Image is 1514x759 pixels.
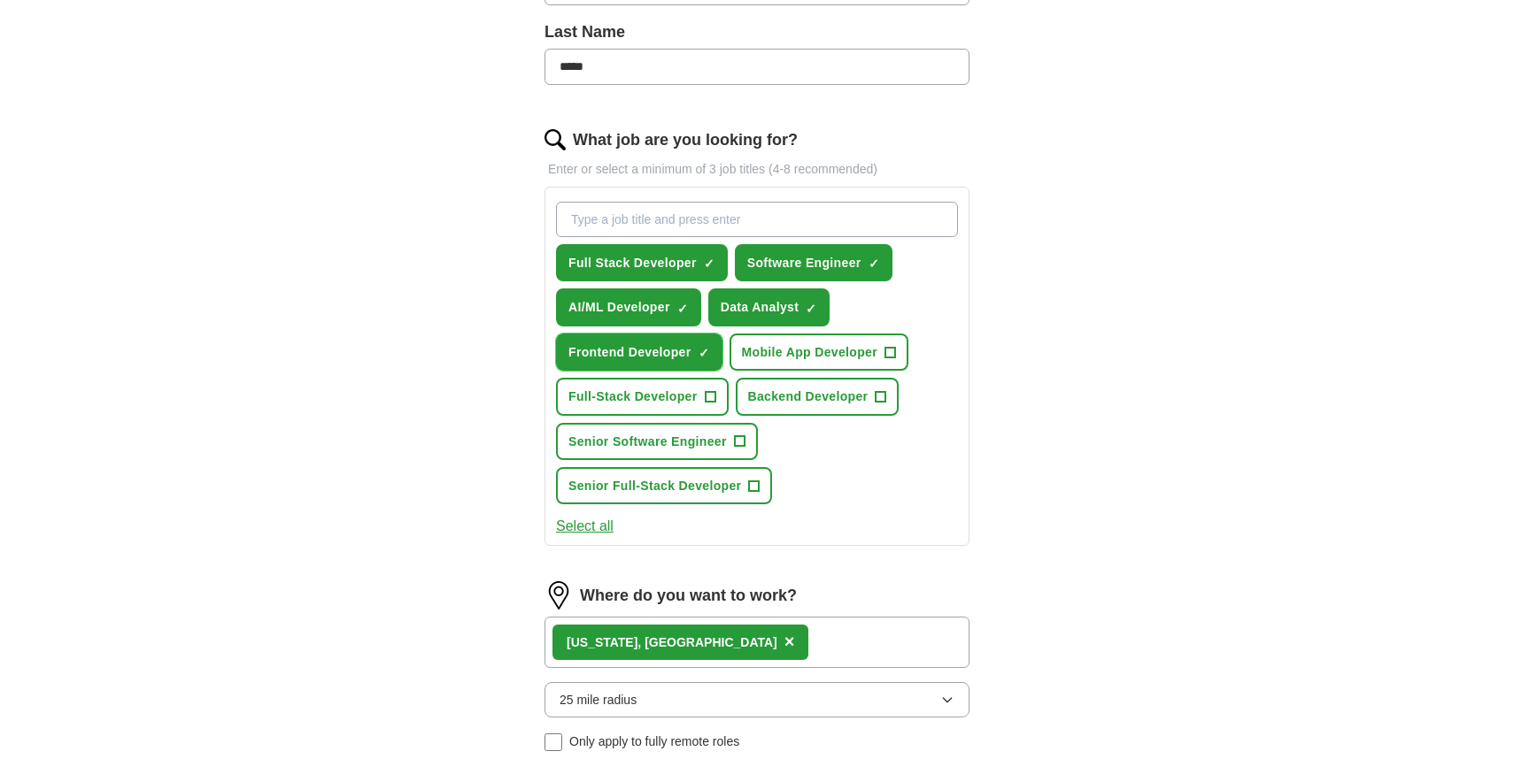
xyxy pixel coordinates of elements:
[730,333,909,371] button: Mobile App Developer
[569,732,739,751] span: Only apply to fully remote roles
[708,288,830,326] button: Data Analyst✓
[545,129,566,150] img: search.png
[784,632,795,651] span: ×
[545,159,969,179] p: Enter or select a minimum of 3 job titles (4-8 recommended)
[545,682,969,717] button: 25 mile radius
[556,244,728,281] button: Full Stack Developer✓
[556,333,722,371] button: Frontend Developer✓
[736,378,900,415] button: Backend Developer
[556,288,701,326] button: AI/ML Developer✓
[869,257,879,271] span: ✓
[747,253,861,272] span: Software Engineer
[560,690,637,709] span: 25 mile radius
[806,302,816,316] span: ✓
[556,423,758,460] button: Senior Software Engineer
[573,127,798,153] label: What job are you looking for?
[556,202,958,237] input: Type a job title and press enter
[545,19,969,45] label: Last Name
[784,628,795,656] button: ×
[580,583,797,609] label: Where do you want to work?
[677,302,688,316] span: ✓
[721,297,799,317] span: Data Analyst
[567,632,777,652] div: [US_STATE], [GEOGRAPHIC_DATA]
[568,432,727,451] span: Senior Software Engineer
[545,733,562,751] input: Only apply to fully remote roles
[568,387,698,406] span: Full-Stack Developer
[704,257,715,271] span: ✓
[556,515,614,538] button: Select all
[568,297,670,317] span: AI/ML Developer
[568,476,741,495] span: Senior Full-Stack Developer
[568,253,697,272] span: Full Stack Developer
[699,346,709,360] span: ✓
[742,342,878,362] span: Mobile App Developer
[735,244,892,281] button: Software Engineer✓
[545,581,573,609] img: location.png
[748,387,869,406] span: Backend Developer
[556,467,772,504] button: Senior Full-Stack Developer
[568,342,691,362] span: Frontend Developer
[556,378,729,415] button: Full-Stack Developer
